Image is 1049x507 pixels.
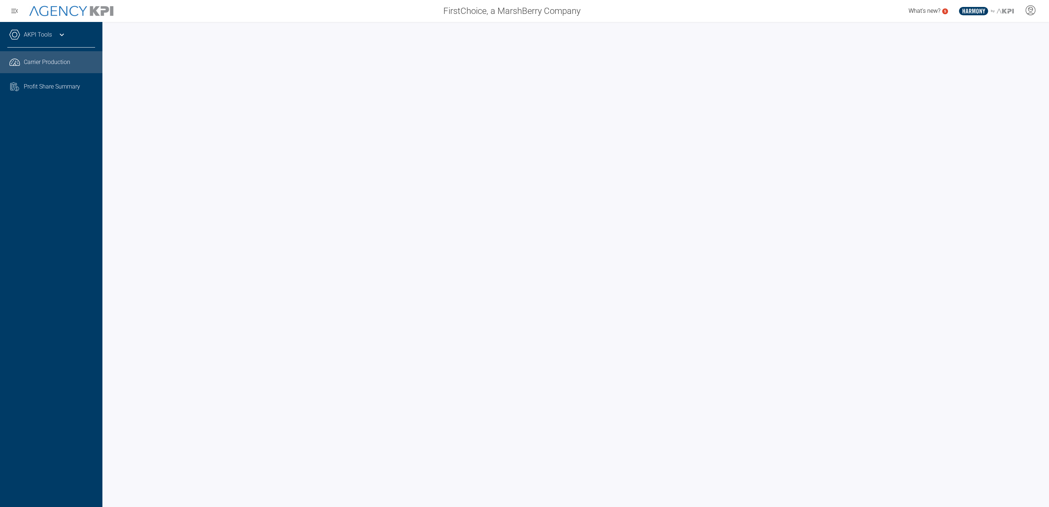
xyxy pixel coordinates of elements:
[443,4,580,18] span: FirstChoice, a MarshBerry Company
[942,8,948,14] a: 5
[29,6,113,16] img: AgencyKPI
[944,9,946,13] text: 5
[24,82,80,91] span: Profit Share Summary
[24,58,70,67] span: Carrier Production
[24,30,52,39] a: AKPI Tools
[909,7,940,14] span: What's new?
